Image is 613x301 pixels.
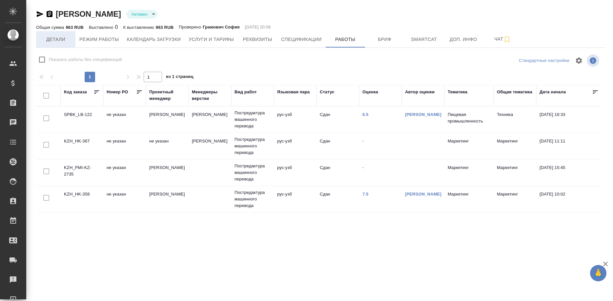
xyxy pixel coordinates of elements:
td: рус-узб [274,161,317,184]
a: 7.5 [362,192,369,197]
td: Техника [494,108,536,131]
div: Общая тематика [497,89,532,95]
span: Бриф [369,35,400,44]
div: Тематика [448,89,467,95]
td: Сдан [317,161,359,184]
p: К выставлению [123,25,156,30]
td: KZH_HK-358 [61,188,103,211]
span: Услуги и тарифы [189,35,234,44]
div: Активен [126,10,157,19]
a: [PERSON_NAME] [405,112,441,117]
span: Показать работы без спецификаций [49,56,122,63]
td: Сдан [317,135,359,158]
p: Постредактура машинного перевода [235,163,271,182]
span: Календарь загрузки [127,35,181,44]
div: Оценка [362,89,378,95]
span: Режим работы [79,35,119,44]
td: [PERSON_NAME] [146,188,189,211]
td: не указан [146,135,189,158]
td: [PERSON_NAME] [146,108,189,131]
td: не указан [103,188,146,211]
td: KZH_HK-367 [61,135,103,158]
div: 0 [89,23,118,31]
p: Проверено [179,24,203,30]
div: Проектный менеджер [149,89,185,102]
p: 963 RUB [66,25,83,30]
div: Языковая пара [277,89,310,95]
p: Пищевая промышленность [448,111,490,124]
div: Номер PO [107,89,128,95]
td: Маркетинг [494,161,536,184]
p: Маркетинг [448,164,490,171]
div: split button [517,56,571,66]
td: [PERSON_NAME] [146,161,189,184]
td: Сдан [317,188,359,211]
td: рус-узб [274,108,317,131]
p: Общая сумма [36,25,66,30]
td: не указан [103,108,146,131]
button: Скопировать ссылку для ЯМессенджера [36,10,44,18]
span: Smartcat [408,35,440,44]
div: Код заказа [64,89,87,95]
span: Настроить таблицу [571,53,587,68]
a: [PERSON_NAME] [405,192,441,197]
div: Вид работ [235,89,257,95]
td: [DATE] 11:11 [536,135,602,158]
td: [DATE] 16:33 [536,108,602,131]
button: 🙏 [590,265,606,281]
td: Маркетинг [494,188,536,211]
p: Грамович София [203,24,240,30]
td: [DATE] 15:45 [536,161,602,184]
div: Дата начала [540,89,566,95]
td: не указан [103,161,146,184]
td: не указан [103,135,146,158]
td: рус-узб [274,135,317,158]
td: Маркетинг [494,135,536,158]
p: Маркетинг [448,191,490,198]
a: [PERSON_NAME] [56,9,121,18]
div: Статус [320,89,335,95]
span: Детали [40,35,72,44]
td: [PERSON_NAME] [189,135,231,158]
span: Чат [487,35,519,43]
p: Постредактура машинного перевода [235,110,271,129]
span: Доп. инфо [448,35,479,44]
svg: Подписаться [503,35,511,43]
span: Спецификации [281,35,321,44]
p: Постредактура машинного перевода [235,189,271,209]
p: Постредактура машинного перевода [235,136,271,156]
td: [PERSON_NAME] [189,108,231,131]
a: - [362,139,364,143]
p: Выставлено [89,25,115,30]
span: 🙏 [593,266,604,280]
a: - [362,165,364,170]
span: Посмотреть информацию [587,54,601,67]
td: рус-узб [274,188,317,211]
div: Автор оценки [405,89,435,95]
button: Скопировать ссылку [46,10,53,18]
span: Реквизиты [242,35,273,44]
div: Менеджеры верстки [192,89,228,102]
p: [DATE] 20:08 [245,24,271,30]
button: Активен [130,11,150,17]
p: 963 RUB [156,25,174,30]
a: 6.5 [362,112,369,117]
td: [DATE] 10:02 [536,188,602,211]
td: SPBK_LB-122 [61,108,103,131]
span: из 1 страниц [166,73,194,82]
p: Маркетинг [448,138,490,144]
span: Работы [330,35,361,44]
td: Сдан [317,108,359,131]
td: KZH_PMI-KZ-2735 [61,161,103,184]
